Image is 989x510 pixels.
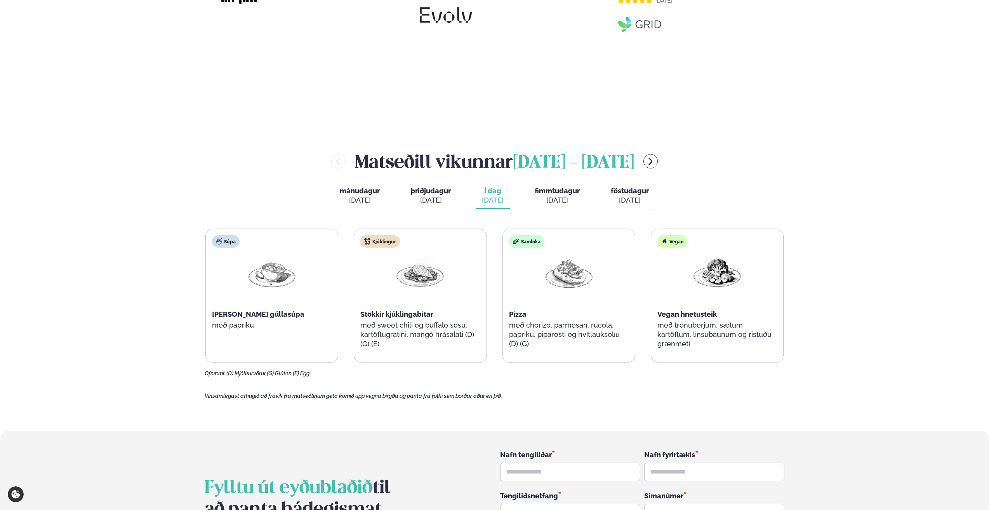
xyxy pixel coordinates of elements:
span: Ofnæmi: [205,370,225,376]
div: Samloka [509,235,544,248]
img: soup.svg [216,238,222,245]
span: (D) Mjólkurvörur, [226,370,267,376]
span: [PERSON_NAME] gúllasúpa [212,310,304,318]
span: mánudagur [340,187,380,195]
div: Nafn fyrirtækis [644,449,784,460]
button: þriðjudagur [DATE] [405,183,457,209]
h2: Matseðill vikunnar [355,149,634,174]
button: fimmtudagur [DATE] [528,183,586,209]
span: (E) Egg [293,370,309,376]
img: Vegan.png [692,254,742,290]
div: [DATE] [611,196,649,205]
button: föstudagur [DATE] [605,183,655,209]
div: [DATE] [411,196,451,205]
div: Tengiliðsnetfang [500,491,640,501]
button: Í dag [DATE] [476,183,510,209]
div: [DATE] [535,196,580,205]
span: Vegan hnetusteik [657,310,717,318]
span: Stökkir kjúklingabitar [360,310,433,318]
span: Í dag [482,186,504,196]
span: föstudagur [611,187,649,195]
span: Vinsamlegast athugið að frávik frá matseðlinum geta komið upp vegna birgða og panta frá fólki sem... [205,393,502,399]
div: Nafn tengiliðar [500,449,640,460]
div: Kjúklingur [360,235,400,248]
button: menu-btn-right [643,154,658,168]
img: Vegan.svg [661,238,667,245]
p: með papriku [212,321,332,330]
div: Símanúmer [644,491,784,501]
button: mánudagur [DATE] [334,183,386,209]
p: með sweet chili og buffalo sósu, kartöflugratíni, mangó hrásalati (D) (G) (E) [360,321,480,349]
div: Súpa [212,235,240,248]
span: þriðjudagur [411,187,451,195]
div: Vegan [657,235,687,248]
div: [DATE] [340,196,380,205]
p: með trönuberjum, sætum kartöflum, linsubaunum og ristuðu grænmeti [657,321,777,349]
img: chicken.svg [364,238,370,245]
img: Soup.png [247,254,297,290]
span: fimmtudagur [535,187,580,195]
span: [DATE] - [DATE] [513,154,634,172]
img: Pizza-Bread.png [544,254,594,290]
img: Chicken-breast.png [395,254,445,290]
img: image alt [420,7,472,23]
img: sandwich-new-16px.svg [513,238,519,245]
img: image alt [618,17,661,32]
button: menu-btn-left [331,154,346,168]
a: Cookie settings [8,486,24,502]
p: með chorizo, parmesan, rucola, papriku, piparosti og hvítlauksolíu (D) (G) [509,321,629,349]
span: Fylltu út eyðublaðið [205,480,372,497]
div: [DATE] [482,196,504,205]
span: (G) Glúten, [267,370,293,376]
span: Pizza [509,310,527,318]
